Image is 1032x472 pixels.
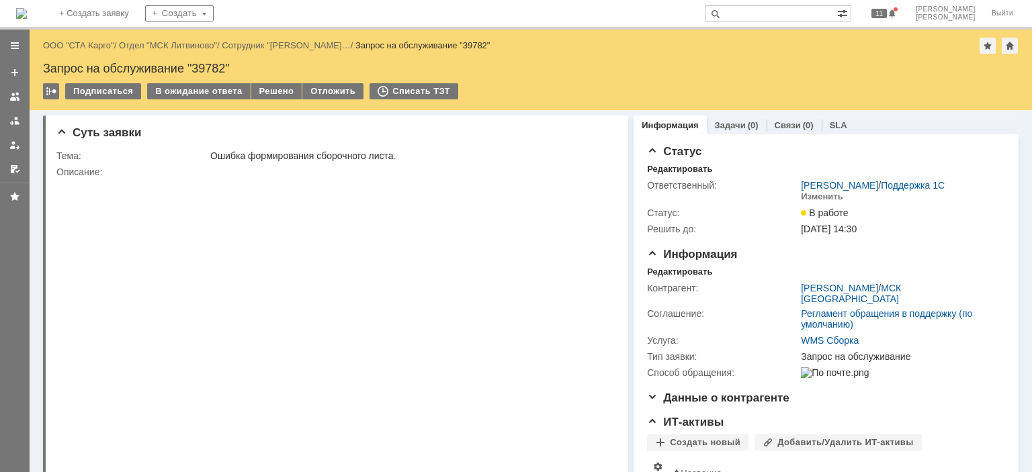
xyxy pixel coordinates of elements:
div: (0) [803,120,814,130]
div: Запрос на обслуживание [801,351,998,362]
div: Запрос на обслуживание "39782" [43,62,1019,75]
div: Запрос на обслуживание "39782" [355,40,490,50]
div: Статус: [647,207,798,218]
a: SLA [830,120,847,130]
a: Поддержка 1С [881,180,945,191]
div: Сделать домашней страницей [1002,38,1018,54]
div: Способ обращения: [647,367,798,378]
span: Настройки [652,461,663,472]
div: / [801,283,998,304]
span: В работе [801,207,848,218]
a: Связи [775,120,801,130]
a: WMS Сборка [801,335,859,346]
span: Информация [647,248,737,261]
a: Мои заявки [4,134,26,156]
a: Сотрудник "[PERSON_NAME]… [222,40,350,50]
span: Данные о контрагенте [647,391,789,404]
div: Ошибка формирования сборочного листа. [210,150,609,161]
span: ИТ-активы [647,416,724,428]
a: Отдел "МСК Литвиново" [119,40,217,50]
div: Соглашение: [647,308,798,319]
span: 11 [871,9,887,18]
span: Суть заявки [56,126,141,139]
a: Мои согласования [4,158,26,180]
div: Решить до: [647,224,798,234]
div: / [43,40,119,50]
span: Расширенный поиск [837,6,851,19]
a: [PERSON_NAME] [801,283,878,293]
a: Заявки на командах [4,86,26,107]
div: Редактировать [647,164,712,175]
a: Создать заявку [4,62,26,83]
a: Информация [642,120,698,130]
a: Перейти на домашнюю страницу [16,8,27,19]
div: Описание: [56,167,612,177]
span: [PERSON_NAME] [916,13,976,21]
a: Заявки в моей ответственности [4,110,26,132]
div: / [801,180,945,191]
a: Задачи [715,120,746,130]
div: Услуга: [647,335,798,346]
div: Добавить в избранное [980,38,996,54]
div: Работа с массовостью [43,83,59,99]
div: / [222,40,355,50]
div: Ответственный: [647,180,798,191]
div: Создать [145,5,214,21]
div: / [119,40,222,50]
a: Регламент обращения в поддержку (по умолчанию) [801,308,972,330]
div: Редактировать [647,267,712,277]
div: Контрагент: [647,283,798,293]
div: Изменить [801,191,843,202]
span: Статус [647,145,701,158]
img: logo [16,8,27,19]
span: [DATE] 14:30 [801,224,857,234]
span: [PERSON_NAME] [916,5,976,13]
div: Тема: [56,150,208,161]
a: [PERSON_NAME] [801,180,878,191]
div: (0) [748,120,759,130]
a: ООО "СТА Карго" [43,40,114,50]
div: Тип заявки: [647,351,798,362]
a: МСК [GEOGRAPHIC_DATA] [801,283,901,304]
img: По почте.png [801,367,869,378]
